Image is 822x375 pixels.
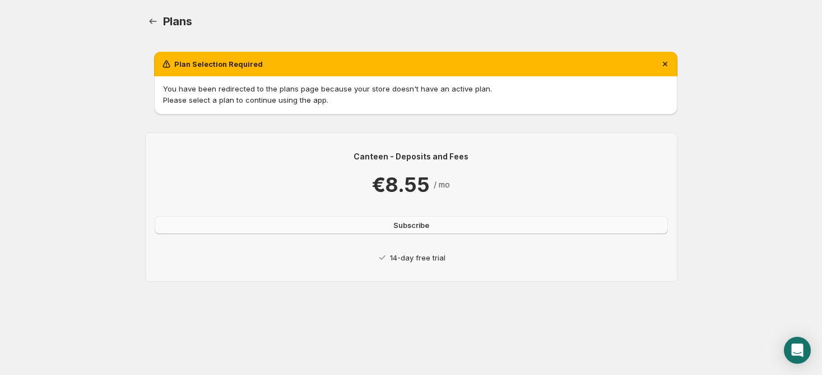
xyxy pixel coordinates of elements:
button: Dismiss notification [657,56,673,72]
a: Home [145,13,161,29]
p: €8.55 [372,171,429,198]
span: Plans [163,15,192,28]
span: Subscribe [393,219,429,231]
button: Subscribe [155,216,668,234]
p: You have been redirected to the plans page because your store doesn't have an active plan. [163,83,668,94]
div: Open Intercom Messenger [784,337,811,364]
h2: Plan Selection Required [174,58,263,70]
p: Please select a plan to continue using the app. [163,94,668,106]
p: Canteen - Deposits and Fees [155,151,668,162]
p: 14-day free trial [390,252,445,263]
p: / mo [434,179,450,190]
